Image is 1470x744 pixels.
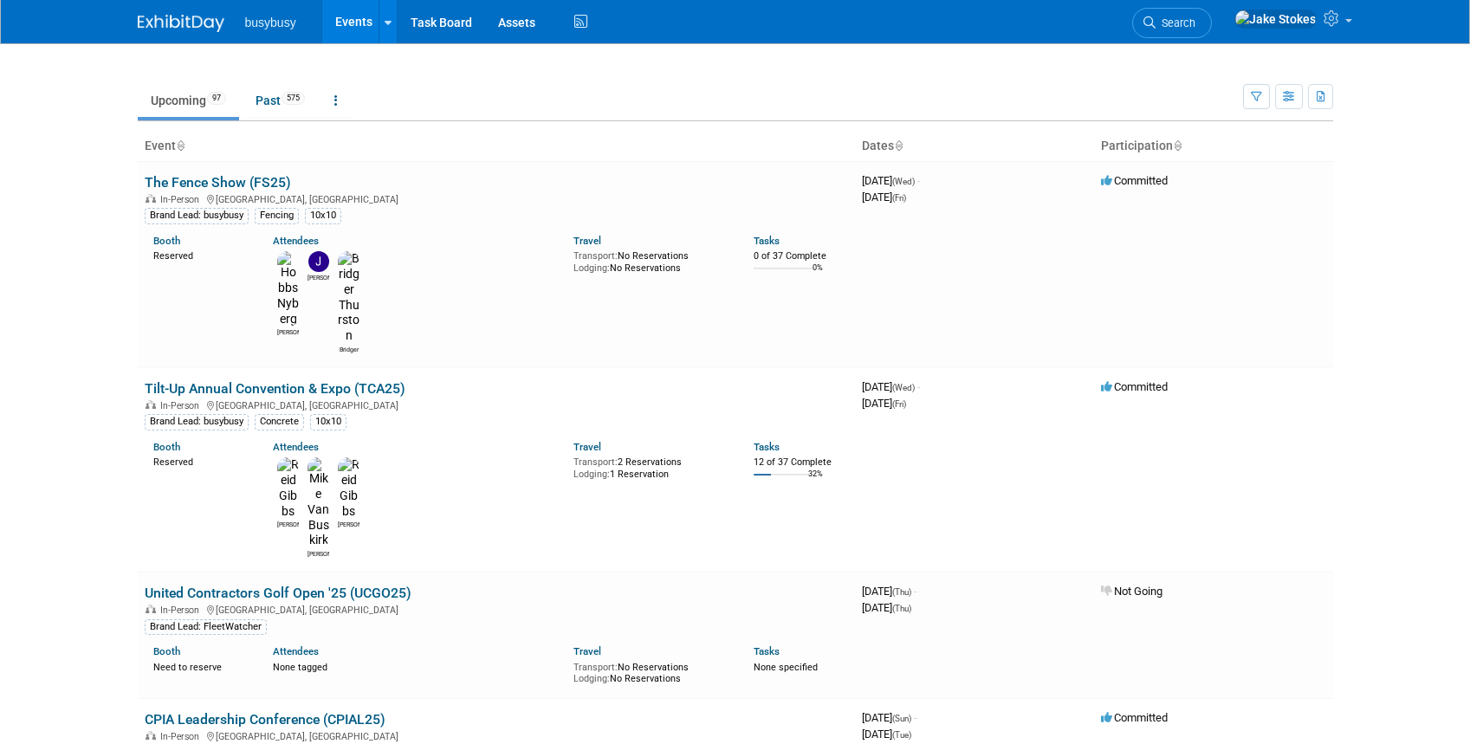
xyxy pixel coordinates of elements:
a: United Contractors Golf Open '25 (UCGO25) [145,585,411,601]
td: 32% [808,469,823,493]
span: Transport: [573,456,618,468]
div: Justin Garcia [308,272,329,282]
div: Brand Lead: busybusy [145,208,249,223]
span: In-Person [160,194,204,205]
img: Reid Gibbs [277,457,299,519]
div: [GEOGRAPHIC_DATA], [GEOGRAPHIC_DATA] [145,602,848,616]
span: [DATE] [862,585,916,598]
th: Dates [855,132,1094,161]
span: Not Going [1101,585,1162,598]
div: 10x10 [305,208,341,223]
span: [DATE] [862,380,920,393]
span: busybusy [245,16,296,29]
span: Transport: [573,250,618,262]
div: 12 of 37 Complete [754,456,848,469]
img: In-Person Event [146,605,156,613]
span: (Wed) [892,177,915,186]
span: None specified [754,662,818,673]
div: Reserved [153,247,248,262]
span: Lodging: [573,469,610,480]
a: Travel [573,441,601,453]
span: [DATE] [862,191,906,204]
span: (Thu) [892,587,911,597]
span: - [917,380,920,393]
div: Reid Gibbs [277,519,299,529]
span: [DATE] [862,728,911,741]
div: None tagged [273,658,560,674]
a: Tasks [754,441,780,453]
a: The Fence Show (FS25) [145,174,291,191]
img: In-Person Event [146,731,156,740]
span: [DATE] [862,174,920,187]
span: Search [1156,16,1195,29]
div: Need to reserve [153,658,248,674]
div: 2 Reservations 1 Reservation [573,453,728,480]
div: [GEOGRAPHIC_DATA], [GEOGRAPHIC_DATA] [145,191,848,205]
span: [DATE] [862,397,906,410]
th: Participation [1094,132,1333,161]
a: CPIA Leadership Conference (CPIAL25) [145,711,385,728]
div: Fencing [255,208,299,223]
div: 10x10 [310,414,346,430]
img: In-Person Event [146,400,156,409]
span: In-Person [160,731,204,742]
div: [GEOGRAPHIC_DATA], [GEOGRAPHIC_DATA] [145,398,848,411]
img: Reid Gibbs [338,457,359,519]
a: Booth [153,441,180,453]
div: Bridger Thurston [338,344,359,354]
a: Sort by Event Name [176,139,185,152]
div: Concrete [255,414,304,430]
a: Tilt-Up Annual Convention & Expo (TCA25) [145,380,405,397]
img: Mike VanBuskirk [308,457,329,548]
a: Past575 [243,84,318,117]
a: Booth [153,645,180,657]
a: Travel [573,645,601,657]
span: Committed [1101,711,1168,724]
span: - [914,585,916,598]
span: 97 [207,92,226,105]
td: 0% [813,263,823,287]
span: In-Person [160,605,204,616]
a: Travel [573,235,601,247]
img: ExhibitDay [138,15,224,32]
a: Search [1132,8,1212,38]
div: Mike VanBuskirk [308,548,329,559]
span: Transport: [573,662,618,673]
a: Attendees [273,645,319,657]
span: (Thu) [892,604,911,613]
span: - [914,711,916,724]
span: (Fri) [892,193,906,203]
div: Brand Lead: busybusy [145,414,249,430]
a: Tasks [754,645,780,657]
a: Attendees [273,235,319,247]
img: Jake Stokes [1234,10,1317,29]
a: Sort by Start Date [894,139,903,152]
span: [DATE] [862,711,916,724]
img: In-Person Event [146,194,156,203]
span: Lodging: [573,673,610,684]
div: No Reservations No Reservations [573,247,728,274]
img: Justin Garcia [308,251,329,272]
span: 575 [282,92,305,105]
span: Lodging: [573,262,610,274]
a: Upcoming97 [138,84,239,117]
div: Hobbs Nyberg [277,327,299,337]
span: (Sun) [892,714,911,723]
div: Reid Gibbs [338,519,359,529]
span: (Wed) [892,383,915,392]
a: Booth [153,235,180,247]
div: 0 of 37 Complete [754,250,848,262]
div: Brand Lead: FleetWatcher [145,619,267,635]
span: - [917,174,920,187]
a: Tasks [754,235,780,247]
span: (Fri) [892,399,906,409]
a: Attendees [273,441,319,453]
span: [DATE] [862,601,911,614]
img: Bridger Thurston [338,251,359,344]
span: (Tue) [892,730,911,740]
span: In-Person [160,400,204,411]
a: Sort by Participation Type [1173,139,1182,152]
div: [GEOGRAPHIC_DATA], [GEOGRAPHIC_DATA] [145,728,848,742]
div: No Reservations No Reservations [573,658,728,685]
img: Hobbs Nyberg [277,251,299,327]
